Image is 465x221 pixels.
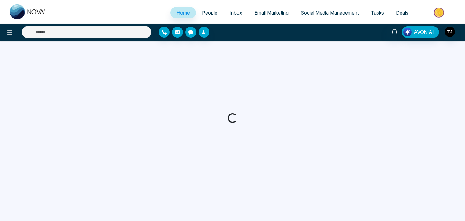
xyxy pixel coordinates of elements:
span: Home [176,10,190,16]
span: AVON AI [414,28,434,36]
span: People [202,10,217,16]
img: Market-place.gif [417,6,461,19]
a: Email Marketing [248,7,295,18]
img: Lead Flow [403,28,412,36]
a: People [196,7,223,18]
a: Deals [390,7,414,18]
img: Nova CRM Logo [10,4,46,19]
span: Inbox [229,10,242,16]
button: AVON AI [402,26,439,38]
a: Tasks [365,7,390,18]
img: User Avatar [445,27,455,37]
a: Inbox [223,7,248,18]
span: Deals [396,10,408,16]
span: Tasks [371,10,384,16]
a: Home [170,7,196,18]
a: Social Media Management [295,7,365,18]
span: Email Marketing [254,10,289,16]
span: Social Media Management [301,10,359,16]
